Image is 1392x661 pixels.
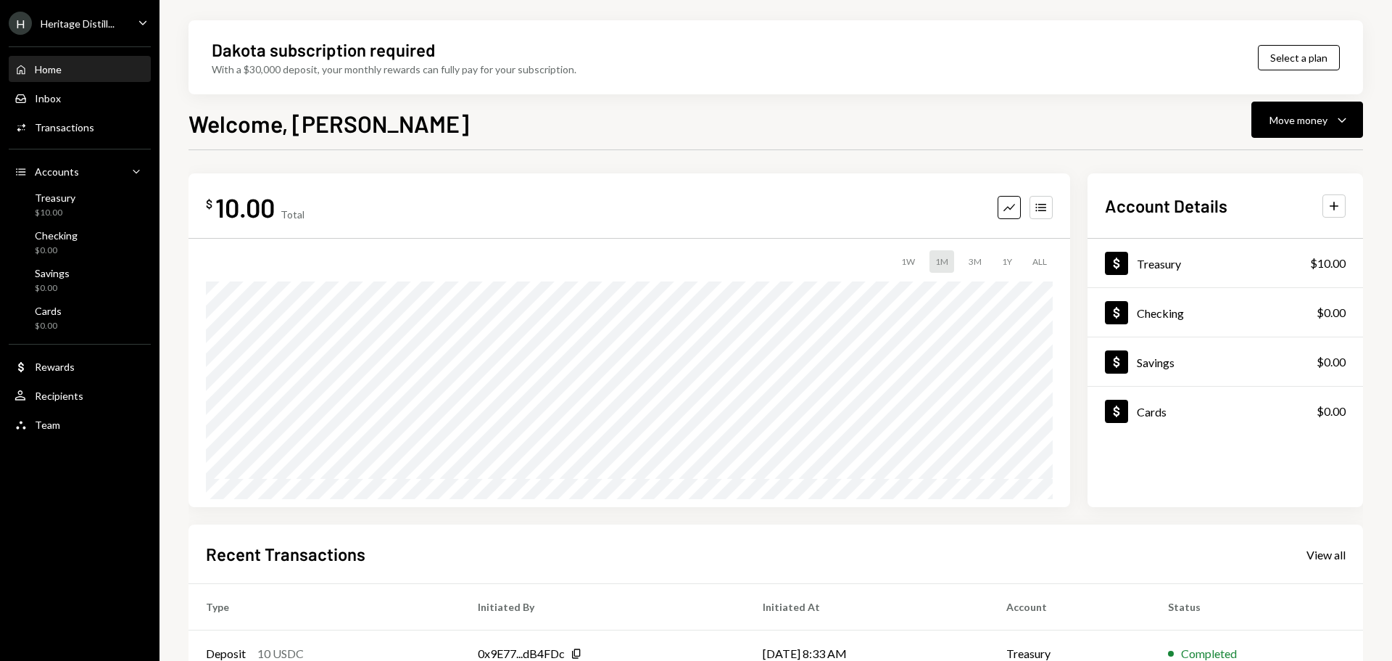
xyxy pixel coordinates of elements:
[460,584,745,631] th: Initiated By
[1027,250,1053,273] div: ALL
[35,320,62,332] div: $0.00
[989,584,1151,631] th: Account
[9,12,32,35] div: H
[1151,584,1363,631] th: Status
[9,85,151,111] a: Inbox
[9,56,151,82] a: Home
[1105,194,1227,218] h2: Account Details
[35,419,60,431] div: Team
[215,191,275,223] div: 10.00
[9,114,151,140] a: Transactions
[1317,403,1346,420] div: $0.00
[9,300,151,335] a: Cards$0.00
[35,207,75,219] div: $10.00
[206,197,212,211] div: $
[35,282,70,295] div: $0.00
[1137,306,1184,320] div: Checking
[929,250,954,273] div: 1M
[41,17,115,30] div: Heritage Distill...
[1310,255,1346,272] div: $10.00
[206,542,365,566] h2: Recent Transactions
[9,263,151,297] a: Savings$0.00
[35,192,75,204] div: Treasury
[1087,337,1363,386] a: Savings$0.00
[1087,239,1363,287] a: Treasury$10.00
[9,225,151,260] a: Checking$0.00
[9,187,151,222] a: Treasury$10.00
[1251,102,1363,138] button: Move money
[212,62,576,77] div: With a $30,000 deposit, your monthly rewards can fully pay for your subscription.
[188,584,460,631] th: Type
[35,229,78,242] div: Checking
[1137,405,1167,419] div: Cards
[1137,356,1174,369] div: Savings
[35,165,79,178] div: Accounts
[35,92,61,104] div: Inbox
[188,109,469,138] h1: Welcome, [PERSON_NAME]
[963,250,987,273] div: 3M
[9,382,151,408] a: Recipients
[996,250,1018,273] div: 1Y
[1087,387,1363,435] a: Cards$0.00
[895,250,921,273] div: 1W
[1317,304,1346,321] div: $0.00
[35,121,94,134] div: Transactions
[35,63,62,75] div: Home
[9,158,151,184] a: Accounts
[1306,546,1346,562] a: View all
[35,267,70,279] div: Savings
[281,208,304,221] div: Total
[9,353,151,379] a: Rewards
[1306,548,1346,562] div: View all
[1269,112,1327,128] div: Move money
[1317,353,1346,371] div: $0.00
[212,38,435,62] div: Dakota subscription required
[1087,288,1363,337] a: Checking$0.00
[9,411,151,438] a: Team
[35,390,83,402] div: Recipients
[745,584,989,631] th: Initiated At
[35,361,75,373] div: Rewards
[1258,45,1340,70] button: Select a plan
[35,245,78,257] div: $0.00
[35,305,62,317] div: Cards
[1137,257,1181,271] div: Treasury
